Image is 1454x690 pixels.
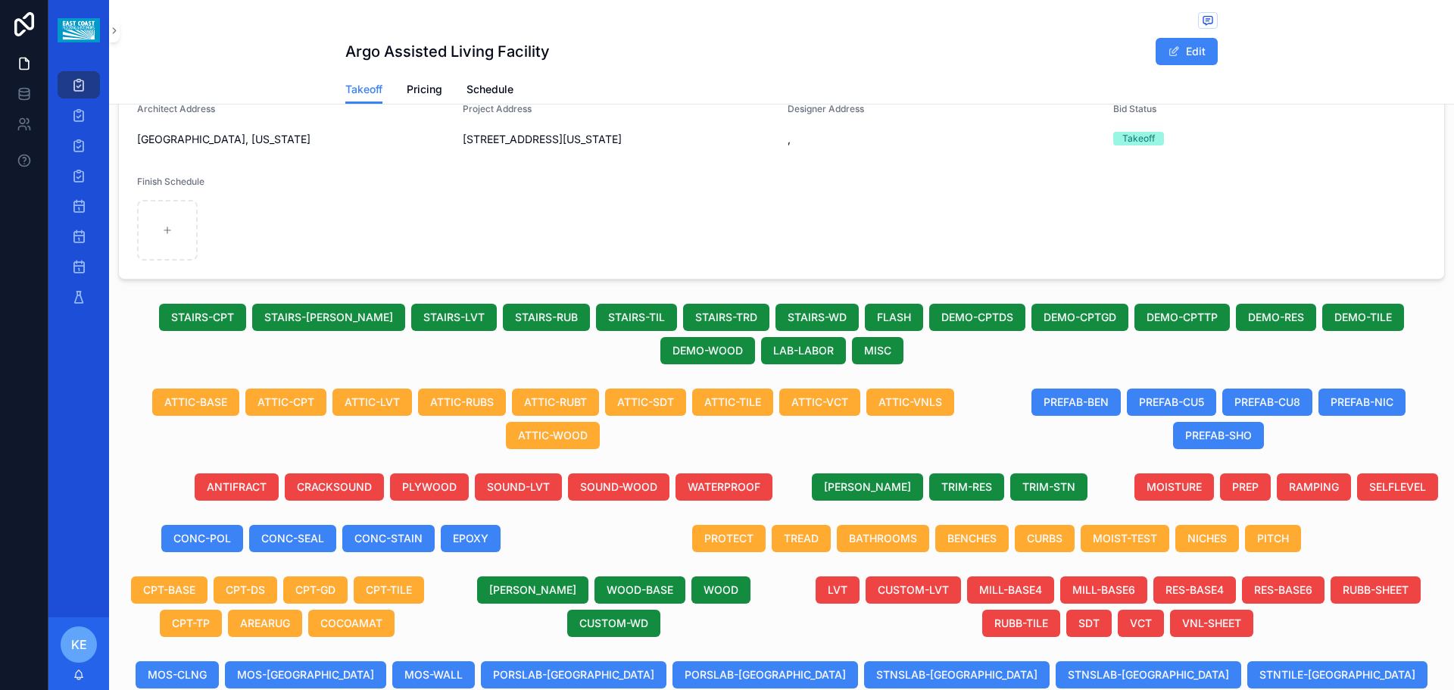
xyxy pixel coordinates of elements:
[1078,616,1100,631] span: SDT
[935,525,1009,552] button: BENCHES
[249,525,336,552] button: CONC-SEAL
[207,479,267,495] span: ANTIFRACT
[1044,395,1109,410] span: PREFAB-BEN
[1022,479,1075,495] span: TRIM-STN
[1060,576,1147,604] button: MILL-BASE6
[161,525,243,552] button: CONC-POL
[596,304,677,331] button: STAIRS-TIL
[1068,667,1229,682] span: STNSLAB-[GEOGRAPHIC_DATA]
[441,525,501,552] button: EPOXY
[941,310,1013,325] span: DEMO-CPTDS
[136,661,219,688] button: MOS-CLNG
[418,389,506,416] button: ATTIC-RUBS
[1277,473,1351,501] button: RAMPING
[159,304,246,331] button: STAIRS-CPT
[137,132,451,147] span: [GEOGRAPHIC_DATA], [US_STATE]
[463,132,776,147] span: [STREET_ADDRESS][US_STATE]
[345,82,382,97] span: Takeoff
[345,76,382,105] a: Takeoff
[402,479,457,495] span: PLYWOOD
[1369,479,1426,495] span: SELFLEVEL
[979,582,1042,598] span: MILL-BASE4
[865,304,923,331] button: FLASH
[466,76,513,106] a: Schedule
[1031,304,1128,331] button: DEMO-CPTGD
[1185,428,1252,443] span: PREFAB-SHO
[1173,422,1264,449] button: PREFAB-SHO
[172,616,210,631] span: CPT-TP
[148,667,207,682] span: MOS-CLNG
[1242,576,1325,604] button: RES-BASE6
[695,310,757,325] span: STAIRS-TRD
[152,389,239,416] button: ATTIC-BASE
[1118,610,1164,637] button: VCT
[1134,304,1230,331] button: DEMO-CPTTP
[929,473,1004,501] button: TRIM-RES
[1027,531,1062,546] span: CURBS
[607,582,673,598] span: WOOD-BASE
[171,310,234,325] span: STAIRS-CPT
[605,389,686,416] button: ATTIC-SDT
[285,473,384,501] button: CRACKSOUND
[982,610,1060,637] button: RUBB-TILE
[297,479,372,495] span: CRACKSOUND
[775,304,859,331] button: STAIRS-WD
[567,610,660,637] button: CUSTOM-WD
[295,582,335,598] span: CPT-GD
[1182,616,1241,631] span: VNL-SHEET
[411,304,497,331] button: STAIRS-LVT
[672,343,743,358] span: DEMO-WOOD
[866,576,961,604] button: CUSTOM-LVT
[1147,310,1218,325] span: DEMO-CPTTP
[864,343,891,358] span: MISC
[332,389,412,416] button: ATTIC-LVT
[1156,38,1218,65] button: Edit
[1015,525,1075,552] button: CURBS
[824,479,911,495] span: [PERSON_NAME]
[1322,304,1404,331] button: DEMO-TILE
[1081,525,1169,552] button: MOIST-TEST
[261,531,324,546] span: CONC-SEAL
[660,337,755,364] button: DEMO-WOOD
[137,103,215,114] span: Architect Address
[240,616,290,631] span: AREARUG
[143,582,195,598] span: CPT-BASE
[164,395,227,410] span: ATTIC-BASE
[506,422,600,449] button: ATTIC-WOOD
[967,576,1054,604] button: MILL-BASE4
[407,76,442,106] a: Pricing
[812,473,923,501] button: [PERSON_NAME]
[1093,531,1157,546] span: MOIST-TEST
[779,389,860,416] button: ATTIC-VCT
[877,310,911,325] span: FLASH
[489,582,576,598] span: [PERSON_NAME]
[580,479,657,495] span: SOUND-WOOD
[1056,661,1241,688] button: STNSLAB-[GEOGRAPHIC_DATA]
[1147,479,1202,495] span: MOISTURE
[1343,582,1409,598] span: RUBB-SHEET
[692,525,766,552] button: PROTECT
[788,132,1101,147] span: ,
[481,661,666,688] button: PORSLAB-[GEOGRAPHIC_DATA]
[852,337,903,364] button: MISC
[676,473,772,501] button: WATERPROOF
[226,582,265,598] span: CPT-DS
[1289,479,1339,495] span: RAMPING
[345,395,400,410] span: ATTIC-LVT
[354,576,424,604] button: CPT-TILE
[672,661,858,688] button: PORSLAB-[GEOGRAPHIC_DATA]
[515,310,578,325] span: STAIRS-RUB
[1254,582,1312,598] span: RES-BASE6
[594,576,685,604] button: WOOD-BASE
[1245,525,1301,552] button: PITCH
[1357,473,1438,501] button: SELFLEVEL
[1247,661,1427,688] button: STNTILE-[GEOGRAPHIC_DATA]
[876,667,1037,682] span: STNSLAB-[GEOGRAPHIC_DATA]
[475,473,562,501] button: SOUND-LVT
[214,576,277,604] button: CPT-DS
[1331,395,1393,410] span: PREFAB-NIC
[1257,531,1289,546] span: PITCH
[791,395,848,410] span: ATTIC-VCT
[1170,610,1253,637] button: VNL-SHEET
[773,343,834,358] span: LAB-LABOR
